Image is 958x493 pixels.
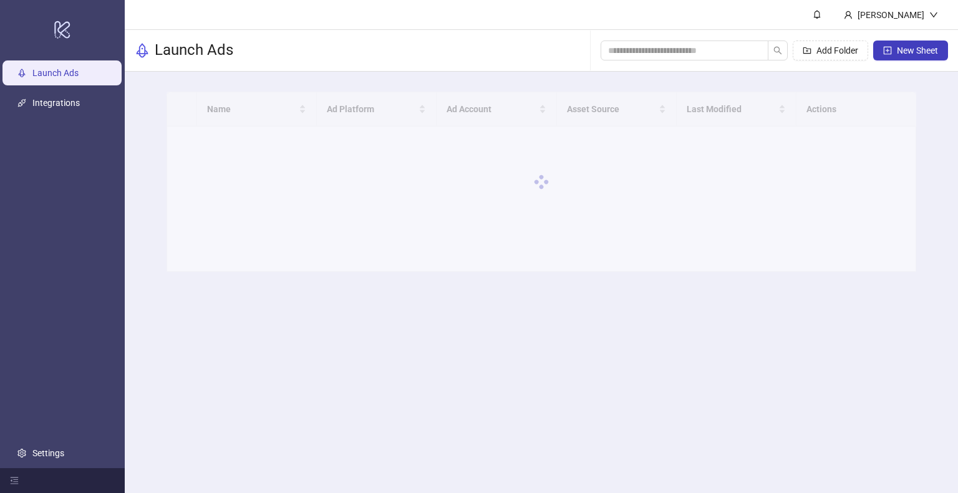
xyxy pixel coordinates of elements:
span: bell [813,10,821,19]
span: Add Folder [816,45,858,55]
a: Integrations [32,98,80,108]
h3: Launch Ads [155,41,233,60]
span: New Sheet [897,45,938,55]
div: [PERSON_NAME] [853,8,929,22]
span: folder-add [803,46,811,55]
span: menu-fold [10,476,19,485]
button: New Sheet [873,41,948,60]
span: rocket [135,43,150,58]
button: Add Folder [793,41,868,60]
span: down [929,11,938,19]
a: Launch Ads [32,68,79,78]
span: user [844,11,853,19]
span: plus-square [883,46,892,55]
a: Settings [32,448,64,458]
span: search [773,46,782,55]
